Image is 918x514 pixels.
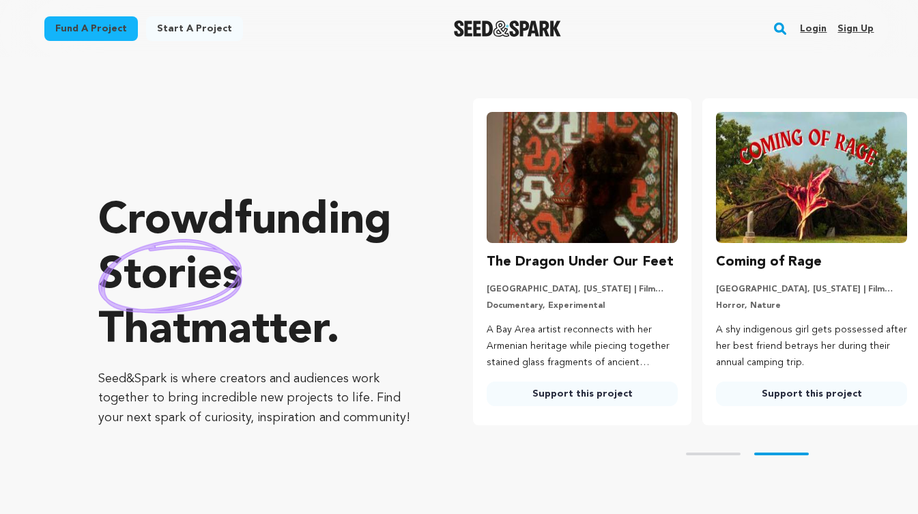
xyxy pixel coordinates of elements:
a: Seed&Spark Homepage [454,20,561,37]
a: Support this project [716,382,907,406]
a: Support this project [487,382,678,406]
a: Fund a project [44,16,138,41]
a: Start a project [146,16,243,41]
span: matter [190,309,326,353]
a: Login [800,18,827,40]
p: Seed&Spark is where creators and audiences work together to bring incredible new projects to life... [98,369,418,428]
p: [GEOGRAPHIC_DATA], [US_STATE] | Film Feature [487,284,678,295]
p: [GEOGRAPHIC_DATA], [US_STATE] | Film Short [716,284,907,295]
img: The Dragon Under Our Feet image [487,112,678,243]
img: hand sketched image [98,239,242,313]
p: A Bay Area artist reconnects with her Armenian heritage while piecing together stained glass frag... [487,322,678,371]
img: Coming of Rage image [716,112,907,243]
h3: Coming of Rage [716,251,822,273]
h3: The Dragon Under Our Feet [487,251,674,273]
p: Documentary, Experimental [487,300,678,311]
p: A shy indigenous girl gets possessed after her best friend betrays her during their annual campin... [716,322,907,371]
img: Seed&Spark Logo Dark Mode [454,20,561,37]
p: Horror, Nature [716,300,907,311]
a: Sign up [837,18,874,40]
p: Crowdfunding that . [98,195,418,358]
